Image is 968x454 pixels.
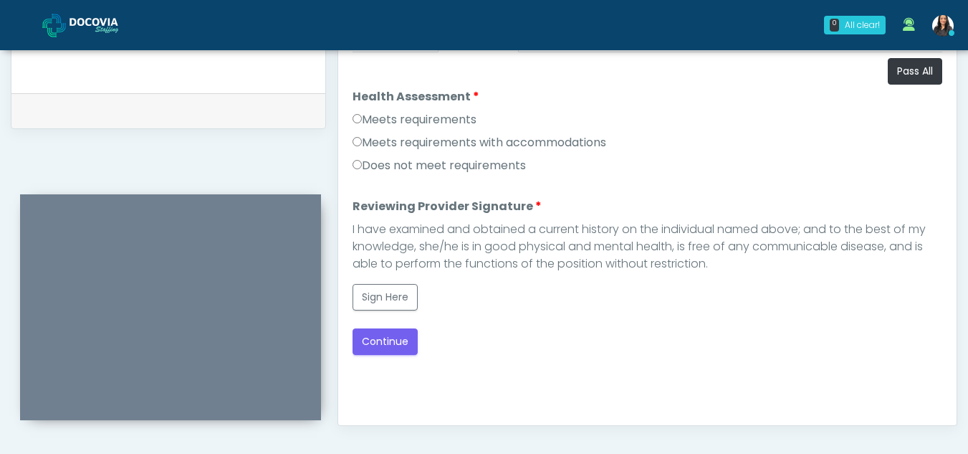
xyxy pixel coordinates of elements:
button: Continue [353,328,418,355]
label: Meets requirements with accommodations [353,134,606,151]
label: Reviewing Provider Signature [353,198,542,215]
button: Open LiveChat chat widget [11,6,54,49]
input: Meets requirements [353,114,362,123]
img: Viral Patel [932,15,954,37]
label: Health Assessment [353,88,479,105]
div: All clear! [845,19,880,32]
button: Pass All [888,58,942,85]
div: 0 [830,19,839,32]
img: Docovia [70,18,141,32]
label: Meets requirements [353,111,476,128]
input: Does not meet requirements [353,160,362,169]
img: Docovia [42,14,66,37]
input: Meets requirements with accommodations [353,137,362,146]
label: Does not meet requirements [353,157,526,174]
div: I have examined and obtained a current history on the individual named above; and to the best of ... [353,221,942,273]
a: 0 All clear! [815,10,894,40]
a: Docovia [42,1,141,48]
button: Sign Here [353,284,418,311]
iframe: To enrich screen reader interactions, please activate Accessibility in Grammarly extension settings [20,212,321,420]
